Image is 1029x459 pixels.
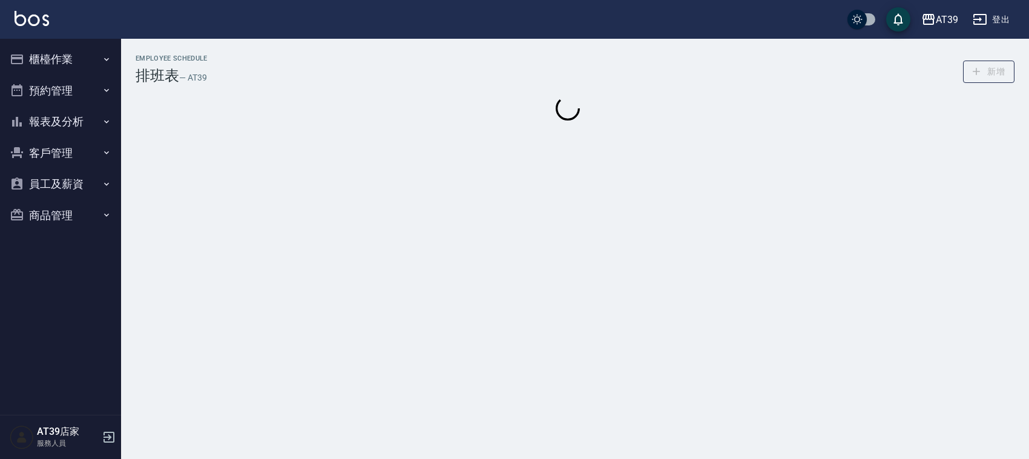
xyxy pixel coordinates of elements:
[5,200,116,231] button: 商品管理
[136,54,208,62] h2: Employee Schedule
[136,67,179,84] h3: 排班表
[968,8,1014,31] button: 登出
[5,75,116,107] button: 預約管理
[5,44,116,75] button: 櫃檯作業
[886,7,910,31] button: save
[37,438,99,449] p: 服務人員
[5,106,116,137] button: 報表及分析
[37,426,99,438] h5: AT39店家
[5,168,116,200] button: 員工及薪資
[10,425,34,449] img: Person
[936,12,958,27] div: AT39
[916,7,963,32] button: AT39
[15,11,49,26] img: Logo
[5,137,116,169] button: 客戶管理
[179,71,207,84] h6: — AT39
